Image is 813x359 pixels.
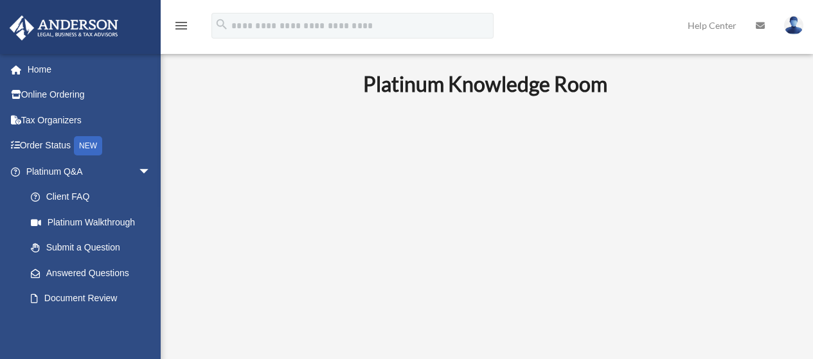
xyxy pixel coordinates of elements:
[18,209,170,235] a: Platinum Walkthrough
[9,57,170,82] a: Home
[215,17,229,31] i: search
[9,107,170,133] a: Tax Organizers
[784,16,803,35] img: User Pic
[18,311,164,352] a: Platinum Knowledge Room
[363,71,607,96] b: Platinum Knowledge Room
[18,286,170,311] a: Document Review
[18,235,170,261] a: Submit a Question
[9,82,170,108] a: Online Ordering
[18,184,170,210] a: Client FAQ
[9,133,170,159] a: Order StatusNEW
[6,15,122,40] img: Anderson Advisors Platinum Portal
[9,159,170,184] a: Platinum Q&Aarrow_drop_down
[174,18,189,33] i: menu
[74,136,102,155] div: NEW
[18,260,170,286] a: Answered Questions
[292,114,678,331] iframe: 231110_Toby_KnowledgeRoom
[174,22,189,33] a: menu
[138,159,164,185] span: arrow_drop_down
